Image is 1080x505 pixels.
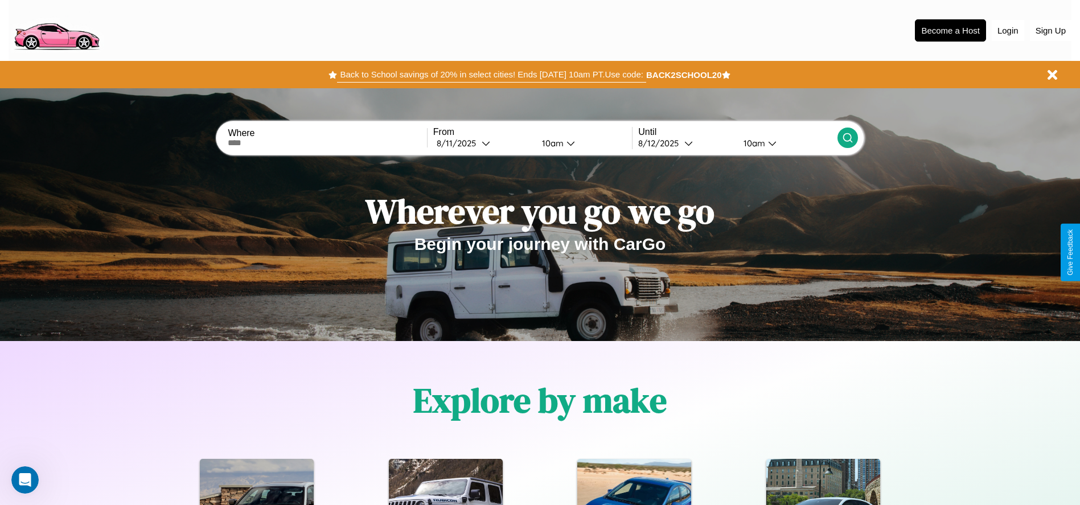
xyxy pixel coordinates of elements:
[9,6,104,53] img: logo
[992,20,1024,41] button: Login
[536,138,566,149] div: 10am
[638,138,684,149] div: 8 / 12 / 2025
[433,127,632,137] label: From
[738,138,768,149] div: 10am
[437,138,482,149] div: 8 / 11 / 2025
[337,67,646,83] button: Back to School savings of 20% in select cities! Ends [DATE] 10am PT.Use code:
[734,137,837,149] button: 10am
[433,137,533,149] button: 8/11/2025
[533,137,633,149] button: 10am
[646,70,722,80] b: BACK2SCHOOL20
[11,466,39,494] iframe: Intercom live chat
[1030,20,1071,41] button: Sign Up
[228,128,426,138] label: Where
[638,127,837,137] label: Until
[915,19,986,42] button: Become a Host
[1066,229,1074,276] div: Give Feedback
[413,377,667,424] h1: Explore by make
